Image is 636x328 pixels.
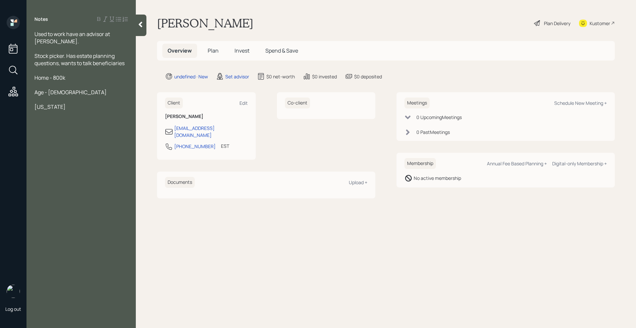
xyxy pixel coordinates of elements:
div: Set advisor [225,73,249,80]
div: undefined · New [174,73,208,80]
div: Log out [5,306,21,312]
span: Spend & Save [265,47,298,54]
h6: Documents [165,177,195,188]
h6: [PERSON_NAME] [165,114,248,119]
div: $0 deposited [354,73,382,80]
div: EST [221,143,229,149]
h1: [PERSON_NAME] [157,16,253,30]
div: Edit [239,100,248,106]
img: retirable_logo.png [7,285,20,298]
span: Invest [235,47,249,54]
h6: Membership [404,158,436,169]
span: Stock picker. Has estate planning questions, wants to talk beneficiaries [34,52,125,67]
h6: Meetings [404,98,430,108]
div: 0 Past Meeting s [416,129,450,136]
div: Plan Delivery [544,20,570,27]
div: [EMAIL_ADDRESS][DOMAIN_NAME] [174,125,248,139]
div: 0 Upcoming Meeting s [416,114,462,121]
h6: Co-client [285,98,310,108]
span: Overview [168,47,192,54]
div: Digital-only Membership + [552,160,607,167]
span: Used to work have an advisor at [PERSON_NAME]. [34,30,111,45]
div: No active membership [414,175,461,182]
div: $0 invested [312,73,337,80]
div: Upload + [349,179,367,185]
span: Home - 800k [34,74,65,81]
h6: Client [165,98,183,108]
span: [US_STATE] [34,103,66,110]
span: Age - [DEMOGRAPHIC_DATA] [34,89,107,96]
div: Kustomer [590,20,610,27]
div: Annual Fee Based Planning + [487,160,547,167]
div: $0 net-worth [266,73,295,80]
label: Notes [34,16,48,22]
div: Schedule New Meeting + [554,100,607,106]
span: Plan [208,47,219,54]
div: [PHONE_NUMBER] [174,143,216,150]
